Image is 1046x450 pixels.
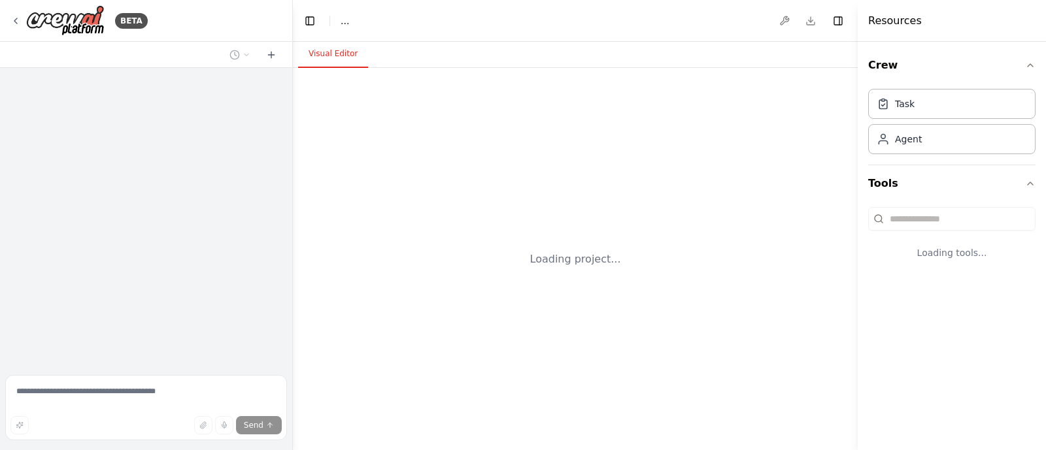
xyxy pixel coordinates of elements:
[341,14,349,27] nav: breadcrumb
[194,416,212,434] button: Upload files
[261,47,282,63] button: Start a new chat
[301,12,319,30] button: Hide left sidebar
[10,416,29,434] button: Improve this prompt
[224,47,256,63] button: Switch to previous chat
[868,13,922,29] h4: Resources
[244,420,263,430] span: Send
[868,84,1036,165] div: Crew
[868,47,1036,84] button: Crew
[115,13,148,29] div: BETA
[868,165,1036,202] button: Tools
[26,5,105,36] img: Logo
[236,416,282,434] button: Send
[530,251,621,267] div: Loading project...
[215,416,233,434] button: Click to speak your automation idea
[895,97,915,110] div: Task
[868,202,1036,280] div: Tools
[829,12,847,30] button: Hide right sidebar
[341,14,349,27] span: ...
[298,40,368,68] button: Visual Editor
[868,236,1036,270] div: Loading tools...
[895,133,922,146] div: Agent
